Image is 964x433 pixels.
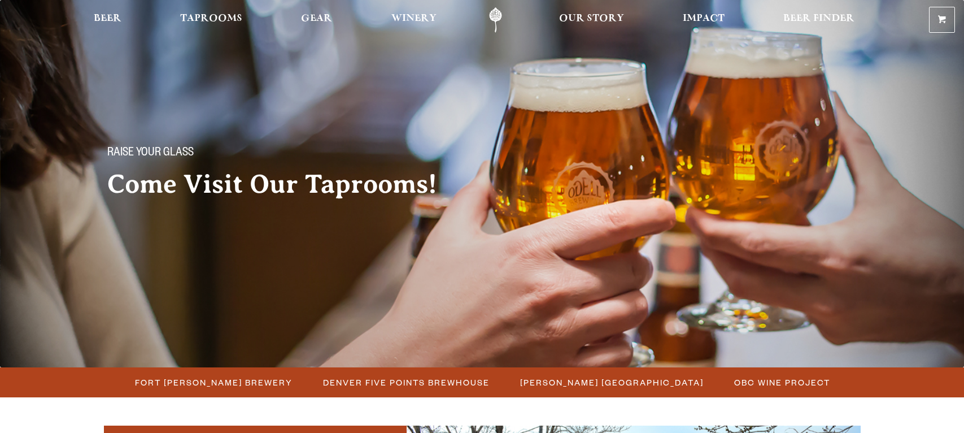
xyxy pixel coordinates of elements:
a: Beer Finder [776,7,862,33]
a: Beer [86,7,129,33]
a: Odell Home [474,7,517,33]
span: Beer Finder [783,14,854,23]
span: Winery [391,14,437,23]
h2: Come Visit Our Taprooms! [107,170,460,198]
span: Taprooms [180,14,242,23]
a: OBC Wine Project [727,374,836,391]
a: Fort [PERSON_NAME] Brewery [128,374,298,391]
a: Denver Five Points Brewhouse [316,374,495,391]
span: Fort [PERSON_NAME] Brewery [135,374,293,391]
span: Our Story [559,14,624,23]
a: Taprooms [173,7,250,33]
a: Impact [675,7,732,33]
span: OBC Wine Project [734,374,830,391]
a: Gear [294,7,339,33]
span: Gear [301,14,332,23]
a: Our Story [552,7,631,33]
span: [PERSON_NAME] [GEOGRAPHIC_DATA] [520,374,704,391]
span: Beer [94,14,121,23]
span: Impact [683,14,725,23]
a: [PERSON_NAME] [GEOGRAPHIC_DATA] [513,374,709,391]
a: Winery [384,7,444,33]
span: Raise your glass [107,146,194,161]
span: Denver Five Points Brewhouse [323,374,490,391]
